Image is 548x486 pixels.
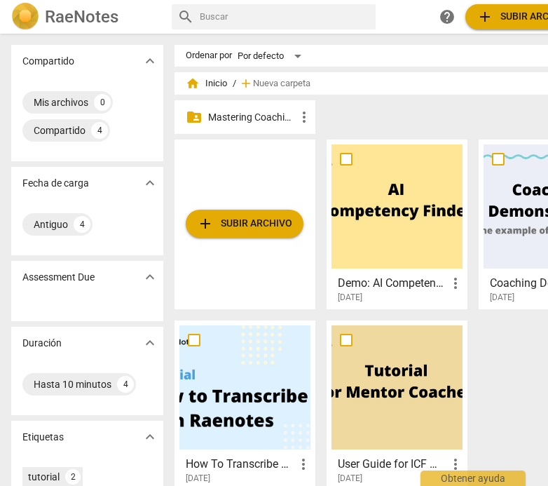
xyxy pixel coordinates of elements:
span: expand_more [142,175,158,191]
span: more_vert [447,456,464,473]
div: 0 [94,94,111,111]
button: Mostrar más [139,266,160,288]
h2: RaeNotes [45,7,118,27]
span: Inicio [186,76,227,90]
span: expand_more [142,269,158,285]
p: Assessment Due [22,270,95,285]
a: Demo: AI Competency Finder[DATE] [331,144,463,303]
h3: How To Transcribe with RaeNotes [186,456,295,473]
span: home [186,76,200,90]
button: Mostrar más [139,50,160,72]
span: [DATE] [186,473,210,485]
button: Subir [186,210,303,238]
span: add [239,76,253,90]
div: 4 [74,216,90,233]
h3: User Guide for ICF Mentor Coaches [338,456,447,473]
a: Obtener ayuda [434,4,460,29]
span: Subir archivo [197,215,292,232]
span: expand_more [142,428,158,445]
span: add [197,215,214,232]
span: / [233,79,236,89]
p: Compartido [22,54,74,69]
h3: Demo: AI Competency Finder [338,275,447,292]
span: [DATE] [338,473,362,485]
div: Hasta 10 minutos [34,377,111,391]
input: Buscar [200,6,370,28]
div: Por defecto [238,45,306,67]
span: [DATE] [338,292,362,304]
button: Mostrar más [139,426,160,447]
div: 4 [117,376,134,393]
div: 4 [91,122,108,139]
span: more_vert [447,275,464,292]
span: search [177,8,194,25]
p: Fecha de carga [22,176,89,191]
span: expand_more [142,335,158,351]
img: Logo [11,3,39,31]
span: help [439,8,455,25]
span: folder_shared [186,109,203,126]
div: 2 [65,469,81,485]
div: Obtener ayuda [420,471,526,486]
div: Antiguo [34,217,68,231]
span: [DATE] [490,292,514,304]
a: How To Transcribe with [PERSON_NAME][DATE] [179,325,310,484]
p: Mastering Coaching Skills - Generación 32 [208,110,296,125]
span: add [477,8,493,25]
p: Etiquetas [22,430,64,445]
span: more_vert [296,109,313,126]
div: tutorial [28,470,60,484]
p: Duración [22,336,62,351]
button: Mostrar más [139,332,160,353]
span: expand_more [142,53,158,69]
button: Mostrar más [139,173,160,194]
span: more_vert [295,456,312,473]
a: LogoRaeNotes [11,3,160,31]
div: Ordenar por [186,50,232,61]
div: Compartido [34,123,85,137]
div: Mis archivos [34,95,88,109]
a: User Guide for ICF Mentor Coaches[DATE] [331,325,463,484]
span: Nueva carpeta [253,79,310,89]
